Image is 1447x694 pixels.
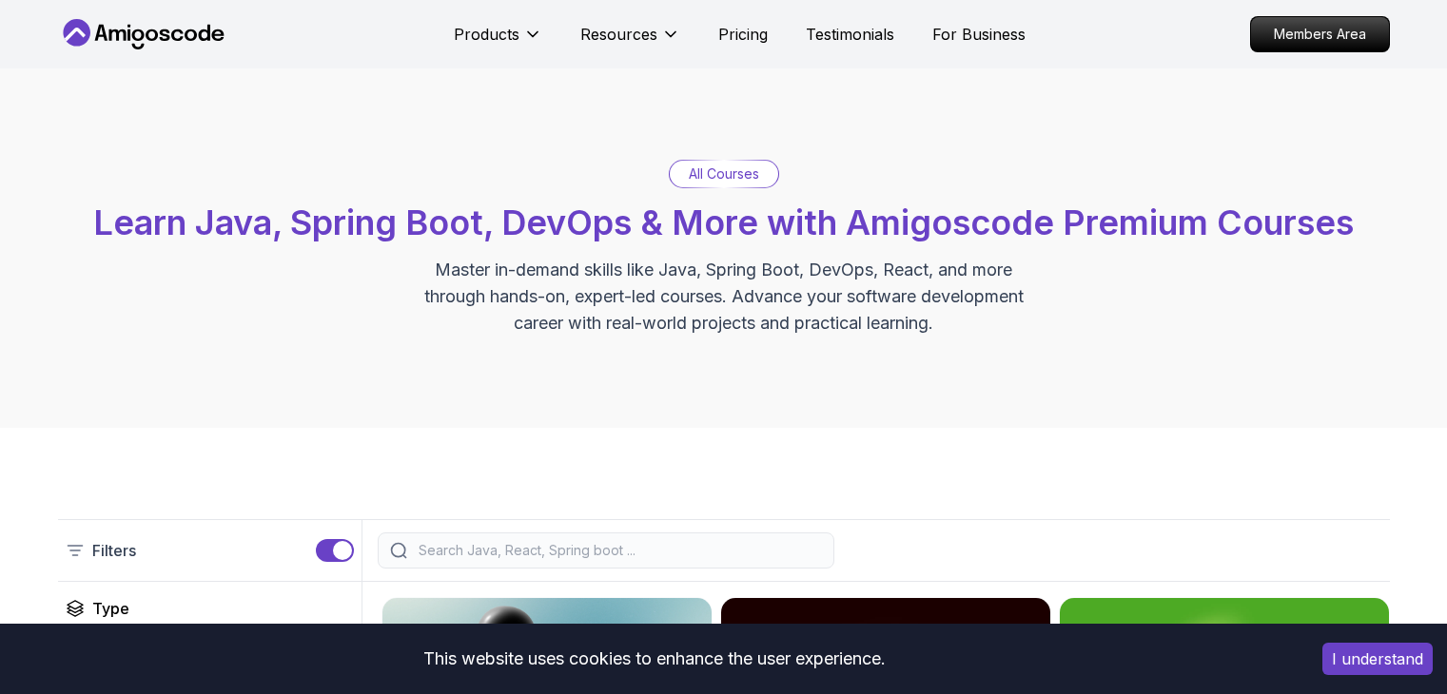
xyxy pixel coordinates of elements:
button: Accept cookies [1322,643,1433,675]
button: Resources [580,23,680,61]
a: For Business [932,23,1026,46]
input: Search Java, React, Spring boot ... [415,541,822,560]
a: Pricing [718,23,768,46]
div: This website uses cookies to enhance the user experience. [14,638,1294,680]
h2: Type [92,597,129,620]
a: Testimonials [806,23,894,46]
p: Filters [92,539,136,562]
a: Members Area [1250,16,1390,52]
p: Products [454,23,519,46]
span: Learn Java, Spring Boot, DevOps & More with Amigoscode Premium Courses [93,202,1354,243]
button: Products [454,23,542,61]
p: Master in-demand skills like Java, Spring Boot, DevOps, React, and more through hands-on, expert-... [404,257,1044,337]
p: Members Area [1251,17,1389,51]
p: Resources [580,23,657,46]
p: All Courses [689,164,759,183]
